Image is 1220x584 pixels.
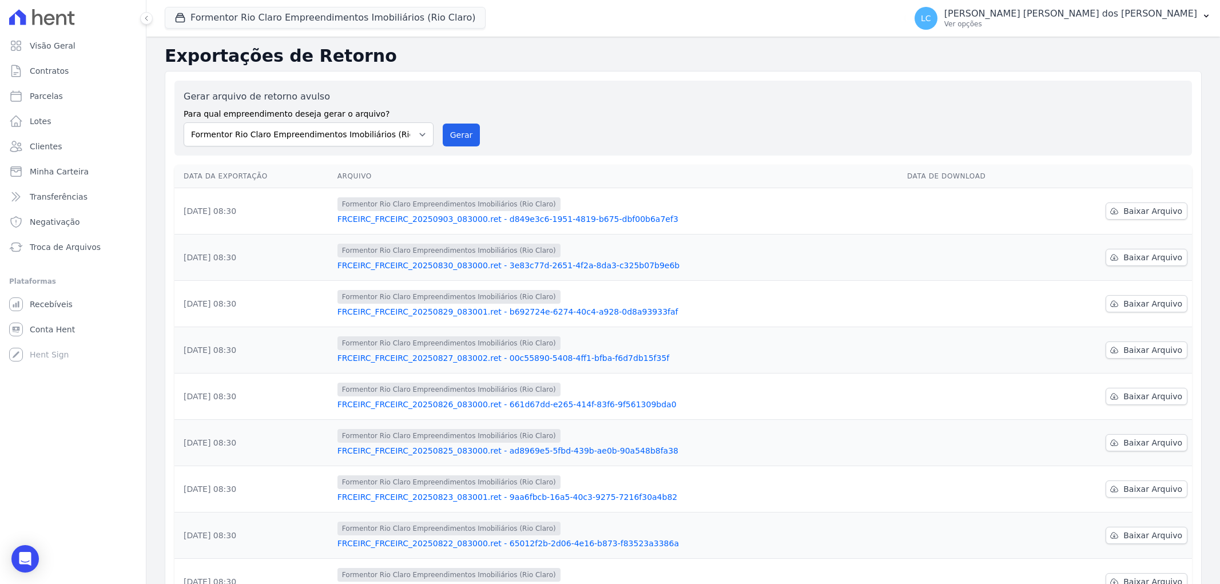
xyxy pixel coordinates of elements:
span: Recebíveis [30,299,73,310]
a: FRCEIRC_FRCEIRC_20250827_083002.ret - 00c55890-5408-4ff1-bfba-f6d7db15f35f [337,352,898,364]
span: Conta Hent [30,324,75,335]
a: Parcelas [5,85,141,108]
div: Plataformas [9,275,137,288]
a: Troca de Arquivos [5,236,141,259]
a: Negativação [5,210,141,233]
a: Recebíveis [5,293,141,316]
label: Gerar arquivo de retorno avulso [184,90,434,104]
a: Baixar Arquivo [1106,388,1187,405]
a: FRCEIRC_FRCEIRC_20250829_083001.ret - b692724e-6274-40c4-a928-0d8a93933faf [337,306,898,317]
a: FRCEIRC_FRCEIRC_20250830_083000.ret - 3e83c77d-2651-4f2a-8da3-c325b07b9e6b [337,260,898,271]
a: Baixar Arquivo [1106,527,1187,544]
span: Contratos [30,65,69,77]
span: LC [921,14,931,22]
span: Baixar Arquivo [1123,483,1182,495]
button: LC [PERSON_NAME] [PERSON_NAME] dos [PERSON_NAME] Ver opções [905,2,1220,34]
span: Troca de Arquivos [30,241,101,253]
th: Arquivo [333,165,903,188]
a: Baixar Arquivo [1106,480,1187,498]
a: Baixar Arquivo [1106,249,1187,266]
p: [PERSON_NAME] [PERSON_NAME] dos [PERSON_NAME] [944,8,1197,19]
a: Contratos [5,59,141,82]
span: Formentor Rio Claro Empreendimentos Imobiliários (Rio Claro) [337,568,561,582]
span: Baixar Arquivo [1123,530,1182,541]
a: Minha Carteira [5,160,141,183]
h2: Exportações de Retorno [165,46,1202,66]
button: Gerar [443,124,480,146]
p: Ver opções [944,19,1197,29]
td: [DATE] 08:30 [174,281,333,327]
a: Baixar Arquivo [1106,341,1187,359]
span: Negativação [30,216,80,228]
a: Visão Geral [5,34,141,57]
span: Clientes [30,141,62,152]
a: Baixar Arquivo [1106,295,1187,312]
span: Baixar Arquivo [1123,205,1182,217]
td: [DATE] 08:30 [174,327,333,374]
td: [DATE] 08:30 [174,188,333,235]
span: Formentor Rio Claro Empreendimentos Imobiliários (Rio Claro) [337,475,561,489]
span: Baixar Arquivo [1123,437,1182,448]
span: Formentor Rio Claro Empreendimentos Imobiliários (Rio Claro) [337,244,561,257]
a: Clientes [5,135,141,158]
span: Baixar Arquivo [1123,391,1182,402]
a: Transferências [5,185,141,208]
span: Minha Carteira [30,166,89,177]
span: Formentor Rio Claro Empreendimentos Imobiliários (Rio Claro) [337,522,561,535]
th: Data de Download [903,165,1045,188]
td: [DATE] 08:30 [174,374,333,420]
a: Lotes [5,110,141,133]
a: FRCEIRC_FRCEIRC_20250825_083000.ret - ad8969e5-5fbd-439b-ae0b-90a548b8fa38 [337,445,898,456]
label: Para qual empreendimento deseja gerar o arquivo? [184,104,434,120]
td: [DATE] 08:30 [174,513,333,559]
span: Lotes [30,116,51,127]
a: FRCEIRC_FRCEIRC_20250823_083001.ret - 9aa6fbcb-16a5-40c3-9275-7216f30a4b82 [337,491,898,503]
span: Formentor Rio Claro Empreendimentos Imobiliários (Rio Claro) [337,336,561,350]
span: Transferências [30,191,88,202]
a: Conta Hent [5,318,141,341]
span: Formentor Rio Claro Empreendimentos Imobiliários (Rio Claro) [337,383,561,396]
span: Visão Geral [30,40,75,51]
a: FRCEIRC_FRCEIRC_20250822_083000.ret - 65012f2b-2d06-4e16-b873-f83523a3386a [337,538,898,549]
td: [DATE] 08:30 [174,420,333,466]
span: Parcelas [30,90,63,102]
button: Formentor Rio Claro Empreendimentos Imobiliários (Rio Claro) [165,7,486,29]
span: Baixar Arquivo [1123,344,1182,356]
span: Formentor Rio Claro Empreendimentos Imobiliários (Rio Claro) [337,290,561,304]
span: Baixar Arquivo [1123,252,1182,263]
a: FRCEIRC_FRCEIRC_20250826_083000.ret - 661d67dd-e265-414f-83f6-9f561309bda0 [337,399,898,410]
a: FRCEIRC_FRCEIRC_20250903_083000.ret - d849e3c6-1951-4819-b675-dbf00b6a7ef3 [337,213,898,225]
td: [DATE] 08:30 [174,235,333,281]
div: Open Intercom Messenger [11,545,39,573]
span: Formentor Rio Claro Empreendimentos Imobiliários (Rio Claro) [337,197,561,211]
a: Baixar Arquivo [1106,202,1187,220]
a: Baixar Arquivo [1106,434,1187,451]
span: Baixar Arquivo [1123,298,1182,309]
span: Formentor Rio Claro Empreendimentos Imobiliários (Rio Claro) [337,429,561,443]
td: [DATE] 08:30 [174,466,333,513]
th: Data da Exportação [174,165,333,188]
